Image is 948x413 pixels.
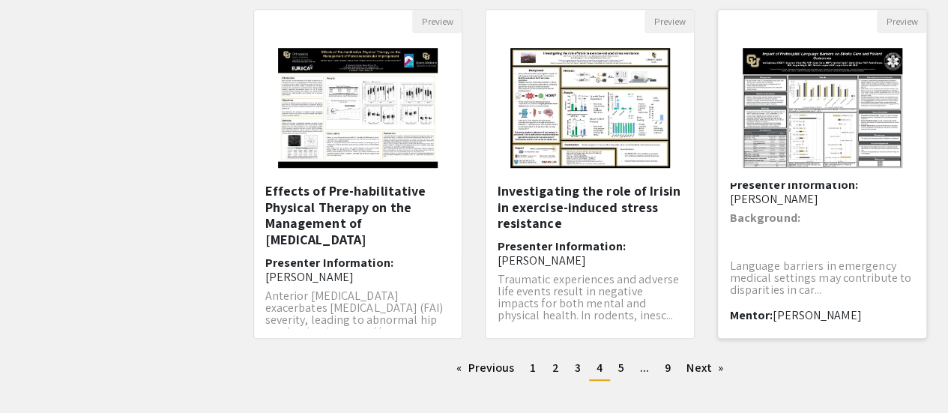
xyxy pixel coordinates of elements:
[497,239,683,268] h6: Presenter Information:
[679,357,731,379] a: Next page
[253,357,928,381] ul: Pagination
[640,360,649,376] span: ...
[877,10,926,33] button: Preview
[265,256,451,284] h6: Presenter Information:
[729,260,915,296] p: Language barriers in emergency medical settings may contribute to disparities in car...
[497,253,585,268] span: [PERSON_NAME]
[729,178,915,206] h6: Presenter Information:
[644,10,694,33] button: Preview
[717,9,927,339] div: Open Presentation <p>Impact of Prehospital Language Barriers on Stroke Care and Patient Outcomes</p>
[449,357,522,379] a: Previous page
[618,360,624,376] span: 5
[253,9,463,339] div: Open Presentation <p>Effects of Pre-habilitative Physical Therapy on the Management of Femoroacet...
[728,33,917,183] img: <p>Impact of Prehospital Language Barriers on Stroke Care and Patient Outcomes</p>
[412,10,462,33] button: Preview
[497,274,683,322] p: Traumatic experiences and adverse life events result in negative impacts for both mental and phys...
[497,183,683,232] h5: Investigating the role of Irisin in exercise-induced stress resistance
[530,360,536,376] span: 1
[665,360,671,376] span: 9
[574,360,580,376] span: 3
[552,360,558,376] span: 2
[729,210,800,226] strong: Background:
[729,307,773,323] span: Mentor:
[495,33,685,183] img: <p><strong>Investigating the role of Irisin in exercise-induced stress resistance</strong>&nbsp;</p>
[263,33,453,183] img: <p>Effects of Pre-habilitative Physical Therapy on the Management of Femoroacetabular Impingement...
[265,183,451,247] h5: Effects of Pre-habilitative Physical Therapy on the Management of [MEDICAL_DATA]
[265,290,451,338] p: Anterior [MEDICAL_DATA] exacerbates [MEDICAL_DATA] (FAI) severity, leading to abnormal hip mechan...
[729,191,818,207] span: [PERSON_NAME]
[11,346,64,402] iframe: Chat
[597,360,603,376] span: 4
[485,9,695,339] div: Open Presentation <p><strong>Investigating the role of Irisin in exercise-induced stress resistan...
[773,307,861,323] span: [PERSON_NAME]
[265,269,354,285] span: [PERSON_NAME]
